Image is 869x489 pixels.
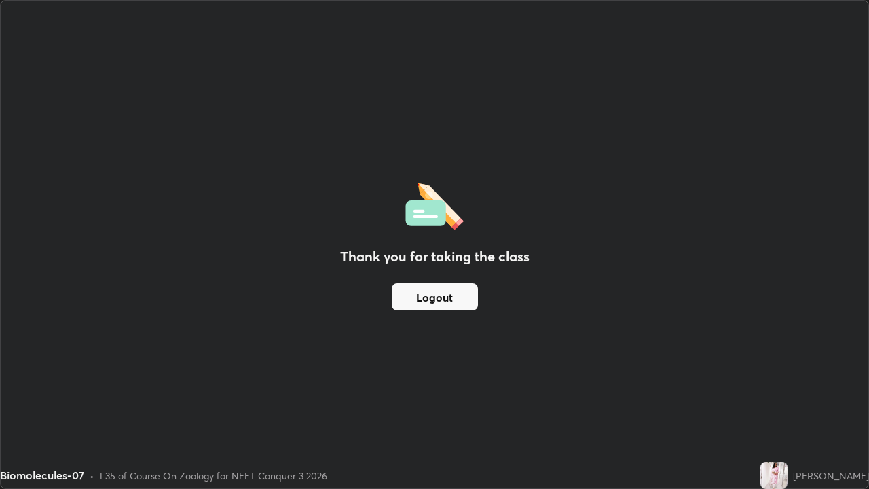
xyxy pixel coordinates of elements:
[405,179,464,230] img: offlineFeedback.1438e8b3.svg
[100,469,327,483] div: L35 of Course On Zoology for NEET Conquer 3 2026
[90,469,94,483] div: •
[392,283,478,310] button: Logout
[760,462,788,489] img: 3b671dda3c784ab7aa34e0fd1750e728.jpg
[793,469,869,483] div: [PERSON_NAME]
[340,247,530,267] h2: Thank you for taking the class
